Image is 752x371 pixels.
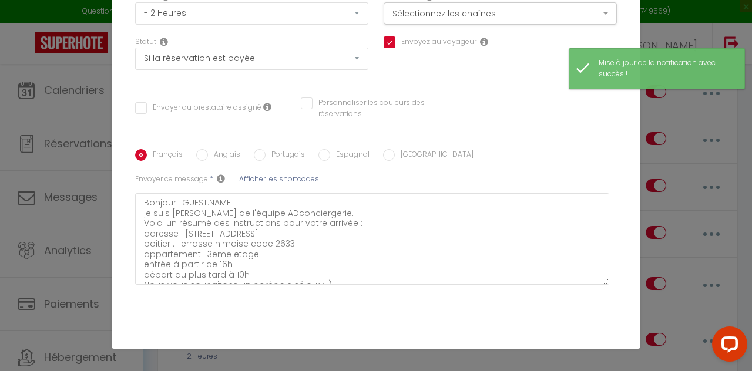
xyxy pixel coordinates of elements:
[330,149,370,162] label: Espagnol
[135,174,208,185] label: Envoyer ce message
[135,36,156,48] label: Statut
[599,58,733,80] div: Mise à jour de la notification avec succès !
[384,2,617,25] button: Sélectionnez les chaînes
[160,37,168,46] i: Booking status
[147,149,183,162] label: Français
[208,149,240,162] label: Anglais
[217,174,225,183] i: Sms
[266,149,305,162] label: Portugais
[480,37,488,46] i: Send to guest
[239,174,319,184] span: Afficher les shortcodes
[703,322,752,371] iframe: LiveChat chat widget
[395,149,474,162] label: [GEOGRAPHIC_DATA]
[263,102,271,112] i: Envoyer au prestataire si il est assigné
